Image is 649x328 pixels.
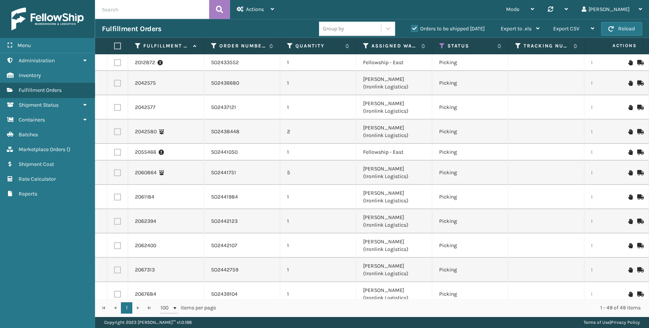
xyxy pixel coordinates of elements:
td: 1 [280,258,356,282]
span: Actions [246,6,264,13]
td: 1 [280,282,356,306]
td: Picking [432,71,508,95]
i: Mark as Shipped [637,243,642,248]
span: 100 [160,304,172,312]
img: logo [11,8,84,30]
td: 1 [280,209,356,233]
label: Status [447,43,493,49]
a: 2042577 [135,104,156,111]
a: 2055466 [135,148,156,156]
div: 1 - 49 of 49 items [227,304,641,312]
td: 1 [280,233,356,258]
a: SO2442759 [211,266,238,274]
i: On Hold [628,60,633,65]
a: 2062400 [135,242,156,249]
td: [PERSON_NAME] (Ironlink Logistics) [356,233,432,258]
td: 2 [280,120,356,144]
td: Picking [432,95,508,120]
span: Menu [17,42,31,49]
td: 5 [280,161,356,185]
span: Reports [19,191,37,197]
td: [PERSON_NAME] (Ironlink Logistics) [356,209,432,233]
i: On Hold [628,170,633,175]
i: Mark as Shipped [637,267,642,273]
label: Order Number [219,43,265,49]
a: 1 [121,302,132,314]
a: 2067684 [135,290,156,298]
td: 1 [280,71,356,95]
td: [PERSON_NAME] (Ironlink Logistics) [356,282,432,306]
button: Reload [601,22,642,36]
span: Export to .xls [501,25,532,32]
label: Quantity [295,43,341,49]
a: 2061184 [135,193,154,201]
i: On Hold [628,80,633,86]
label: Tracking Number [524,43,570,49]
span: Batches [19,131,38,138]
i: Mark as Shipped [637,194,642,200]
i: On Hold [628,243,633,248]
a: SO2439104 [211,290,238,298]
td: Fellowship - East [356,54,432,71]
a: SO2433552 [211,59,239,66]
i: Mark as Shipped [637,60,642,65]
a: SO2441984 [211,193,238,201]
td: Picking [432,185,508,209]
span: Inventory [19,72,41,79]
span: Export CSV [553,25,579,32]
span: items per page [160,302,216,314]
td: Picking [432,161,508,185]
span: Administration [19,57,55,64]
td: Picking [432,209,508,233]
i: On Hold [628,219,633,224]
i: Mark as Shipped [637,292,642,297]
td: [PERSON_NAME] (Ironlink Logistics) [356,95,432,120]
a: Terms of Use [584,320,610,325]
td: Picking [432,120,508,144]
a: SO2438448 [211,128,240,136]
td: Picking [432,282,508,306]
i: Mark as Shipped [637,170,642,175]
a: 2067313 [135,266,155,274]
i: Mark as Shipped [637,219,642,224]
td: [PERSON_NAME] (Ironlink Logistics) [356,161,432,185]
span: Mode [506,6,519,13]
td: 1 [280,54,356,71]
a: 2062394 [135,218,156,225]
span: Rate Calculator [19,176,56,182]
a: 2012872 [135,59,155,66]
h3: Fulfillment Orders [102,24,161,33]
i: Mark as Shipped [637,129,642,134]
label: Orders to be shipped [DATE] [411,25,485,32]
td: 1 [280,185,356,209]
i: Mark as Shipped [637,150,642,155]
span: Actions [588,39,641,52]
i: Mark as Shipped [637,105,642,110]
span: Marketplace Orders [19,146,65,153]
label: Fulfillment Order Id [143,43,189,49]
span: ( ) [67,146,70,153]
td: Picking [432,258,508,282]
i: On Hold [628,150,633,155]
a: SO2442107 [211,242,237,249]
td: Fellowship - East [356,144,432,161]
td: [PERSON_NAME] (Ironlink Logistics) [356,258,432,282]
i: On Hold [628,105,633,110]
label: Assigned Warehouse [371,43,417,49]
a: SO2441751 [211,169,236,177]
span: Containers [19,117,45,123]
span: Shipment Status [19,102,59,108]
td: Picking [432,144,508,161]
td: 1 [280,144,356,161]
a: 2060864 [135,169,157,177]
a: Privacy Policy [611,320,640,325]
div: | [584,317,640,328]
span: Shipment Cost [19,161,54,167]
a: SO2441050 [211,148,238,156]
a: SO2436680 [211,79,239,87]
i: On Hold [628,292,633,297]
td: 1 [280,95,356,120]
td: [PERSON_NAME] (Ironlink Logistics) [356,71,432,95]
td: Picking [432,233,508,258]
p: Copyright 2023 [PERSON_NAME]™ v 1.0.188 [104,317,192,328]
